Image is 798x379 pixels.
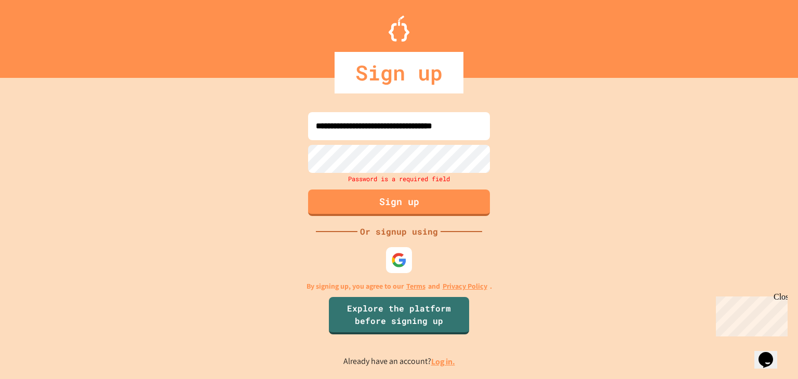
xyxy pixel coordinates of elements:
[391,252,407,268] img: google-icon.svg
[343,355,455,368] p: Already have an account?
[712,292,788,336] iframe: chat widget
[389,16,409,42] img: Logo.svg
[308,189,490,216] button: Sign up
[406,281,425,292] a: Terms
[443,281,487,292] a: Privacy Policy
[431,356,455,367] a: Log in.
[307,281,492,292] p: By signing up, you agree to our and .
[754,337,788,369] iframe: chat widget
[335,52,463,93] div: Sign up
[4,4,72,66] div: Chat with us now!Close
[329,297,469,334] a: Explore the platform before signing up
[305,173,493,184] div: Password is a required field
[357,225,441,238] div: Or signup using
